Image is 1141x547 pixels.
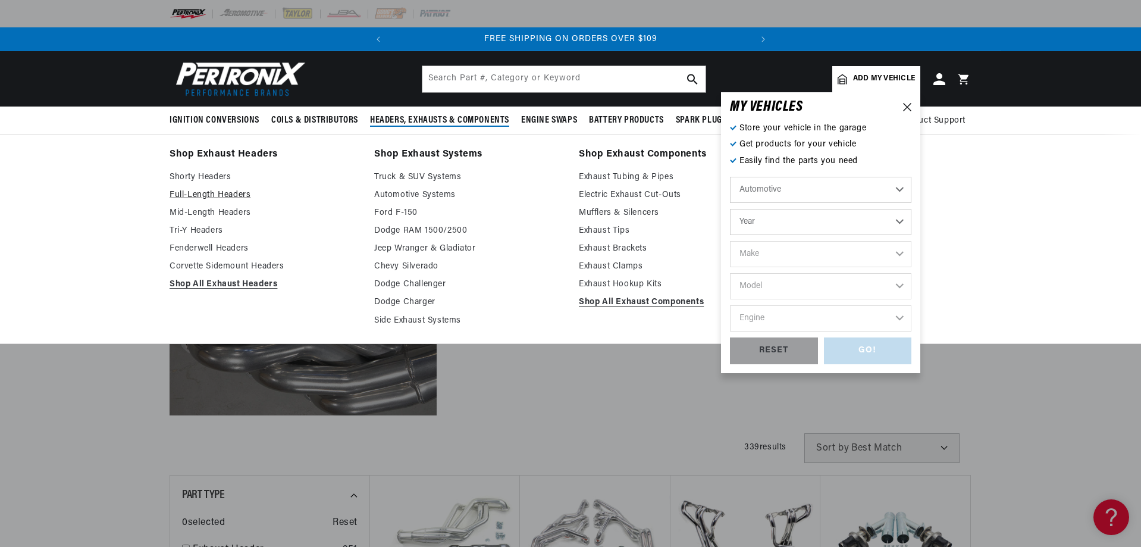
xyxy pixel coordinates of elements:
span: Spark Plug Wires [676,114,748,127]
p: Store your vehicle in the garage [730,122,911,135]
span: 339 results [744,443,786,452]
a: Dodge Challenger [374,277,562,292]
a: Mufflers & Silencers [579,206,767,220]
span: Reset [333,515,358,531]
a: Shorty Headers [170,170,358,185]
select: Make [730,241,911,267]
span: Sort by [816,443,849,453]
summary: Product Support [899,107,971,135]
span: Part Type [182,489,224,501]
a: Exhaust Hookup Kits [579,277,767,292]
a: Tri-Y Headers [170,224,358,238]
span: 0 selected [182,515,225,531]
select: Sort by [804,433,960,463]
a: Shop Exhaust Headers [170,146,358,163]
span: FREE SHIPPING ON ORDERS OVER $109 [484,35,657,43]
button: Translation missing: en.sections.announcements.next_announcement [751,27,775,51]
button: Translation missing: en.sections.announcements.previous_announcement [366,27,390,51]
input: Search Part #, Category or Keyword [422,66,706,92]
a: Fenderwell Headers [170,242,358,256]
a: Exhaust Clamps [579,260,767,274]
select: Ride Type [730,177,911,203]
span: Headers, Exhausts & Components [370,114,509,127]
a: Jeep Wranger & Gladiator [374,242,562,256]
div: 2 of 2 [390,33,751,46]
a: Shop Exhaust Systems [374,146,562,163]
select: Model [730,273,911,299]
summary: Engine Swaps [515,107,583,135]
p: Get products for your vehicle [730,138,911,151]
summary: Battery Products [583,107,670,135]
a: Mid-Length Headers [170,206,358,220]
a: Shop Exhaust Components [579,146,767,163]
span: Coils & Distributors [271,114,358,127]
span: Ignition Conversions [170,114,259,127]
a: Exhaust Brackets [579,242,767,256]
a: Exhaust Tips [579,224,767,238]
a: Exhaust Tubing & Pipes [579,170,767,185]
summary: Coils & Distributors [265,107,364,135]
button: search button [679,66,706,92]
div: Announcement [390,33,751,46]
img: Pertronix [170,58,306,99]
div: RESET [730,337,818,364]
a: Shop All Exhaust Components [579,295,767,310]
a: Corvette Sidemount Headers [170,260,358,274]
a: Dodge Charger [374,295,562,310]
span: Add my vehicle [853,73,915,85]
span: Product Support [899,114,966,127]
span: Engine Swaps [521,114,577,127]
summary: Ignition Conversions [170,107,265,135]
slideshow-component: Translation missing: en.sections.announcements.announcement_bar [140,27,1001,51]
a: Chevy Silverado [374,260,562,274]
a: Add my vehicle [832,66,920,92]
a: Automotive Systems [374,188,562,202]
a: Side Exhaust Systems [374,314,562,328]
a: Truck & SUV Systems [374,170,562,185]
a: Ford F-150 [374,206,562,220]
summary: Spark Plug Wires [670,107,754,135]
a: Shop All Exhaust Headers [170,277,358,292]
a: Dodge RAM 1500/2500 [374,224,562,238]
select: Year [730,209,911,235]
summary: Headers, Exhausts & Components [364,107,515,135]
p: Easily find the parts you need [730,155,911,168]
h6: MY VEHICLE S [730,101,803,113]
select: Engine [730,305,911,332]
span: Battery Products [589,114,664,127]
a: Full-Length Headers [170,188,358,202]
a: Electric Exhaust Cut-Outs [579,188,767,202]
